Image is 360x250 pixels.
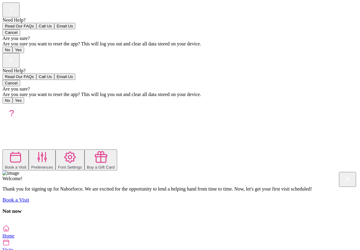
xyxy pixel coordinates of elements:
[2,80,20,86] button: Cancel
[2,104,21,122] img: avatar
[54,73,75,80] button: Email Us
[36,73,54,80] button: Call Us
[2,176,358,181] div: Welcome!
[2,68,358,73] div: Need Help?
[2,197,29,203] a: Book a Visit
[2,73,36,80] button: Read Our FAQs
[2,36,358,41] div: Are you sure?
[85,149,117,170] button: Buy a Gift Card
[2,17,358,23] div: Need Help?
[2,47,13,53] button: No
[2,86,358,92] div: Are you sure?
[2,29,20,36] button: Cancel
[13,97,24,104] button: Yes
[2,41,358,47] div: Are you sure you want to reset the app? This will log you out and clear all data stored on your d...
[2,186,358,192] p: Thank you for signing up for Naborforce. We are excited for the opportunity to lend a helping han...
[56,149,85,170] button: Font Settings
[2,23,36,29] button: Read Our FAQs
[87,165,115,170] div: Buy a Gift Card
[5,165,26,170] div: Book a Visit
[2,92,358,97] div: Are you sure you want to reset the app? This will log you out and clear all data stored on your d...
[31,165,53,170] div: Preferences
[54,23,75,29] button: Email Us
[13,47,24,53] button: Yes
[2,97,13,104] button: No
[2,233,14,238] span: Home
[2,208,22,214] a: Not now
[2,225,358,238] a: Home
[36,23,54,29] button: Call Us
[2,170,19,176] img: image
[29,149,56,170] button: Preferences
[58,165,82,170] div: Font Settings
[2,149,29,170] button: Book a Visit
